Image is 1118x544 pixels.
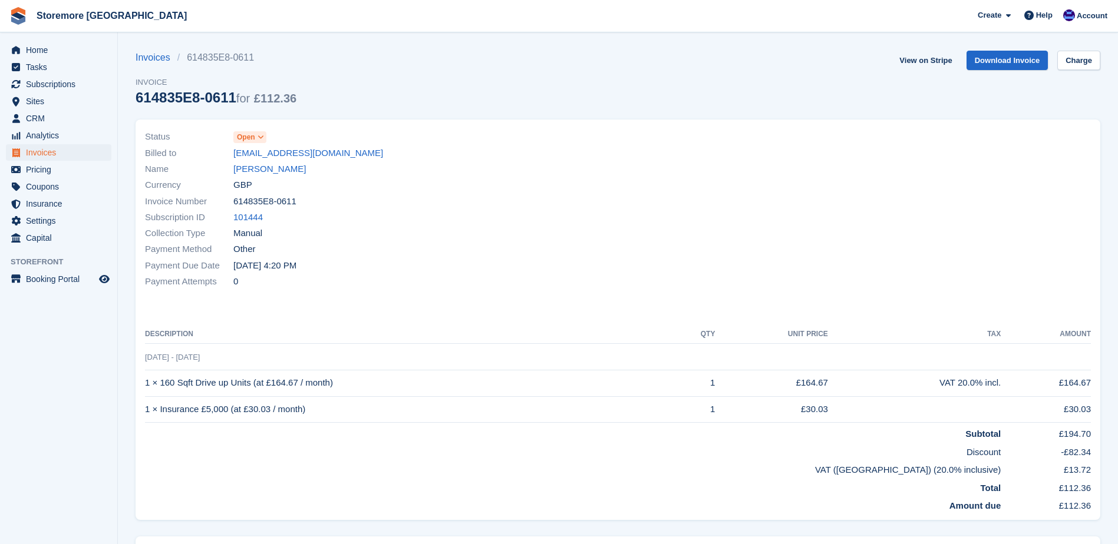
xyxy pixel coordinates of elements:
td: 1 × Insurance £5,000 (at £30.03 / month) [145,396,674,423]
a: menu [6,42,111,58]
span: £112.36 [254,92,296,105]
a: menu [6,127,111,144]
strong: Amount due [949,500,1001,510]
a: menu [6,271,111,287]
span: Subscription ID [145,211,233,224]
span: Subscriptions [26,76,97,92]
span: Name [145,162,233,176]
td: 1 × 160 Sqft Drive up Units (at £164.67 / month) [145,370,674,396]
a: Preview store [97,272,111,286]
span: Account [1077,10,1107,22]
td: £164.67 [715,370,827,396]
span: Home [26,42,97,58]
span: Collection Type [145,227,233,240]
td: £13.72 [1001,459,1091,477]
span: Other [233,243,256,256]
img: Angela [1063,9,1075,21]
td: VAT ([GEOGRAPHIC_DATA]) (20.0% inclusive) [145,459,1001,477]
td: £164.67 [1001,370,1091,396]
span: GBP [233,178,252,192]
a: menu [6,144,111,161]
a: 101444 [233,211,263,224]
span: Currency [145,178,233,192]
span: CRM [26,110,97,127]
a: menu [6,110,111,127]
span: Storefront [11,256,117,268]
a: Download Invoice [967,51,1048,70]
span: Coupons [26,178,97,195]
span: Booking Portal [26,271,97,287]
th: Amount [1001,325,1091,344]
span: Manual [233,227,262,240]
td: Discount [145,441,1001,459]
td: 1 [674,370,715,396]
span: Invoice [136,77,296,88]
span: for [236,92,250,105]
td: £112.36 [1001,495,1091,513]
a: menu [6,93,111,110]
span: Pricing [26,161,97,178]
td: -£82.34 [1001,441,1091,459]
td: £30.03 [715,396,827,423]
th: Description [145,325,674,344]
a: Storemore [GEOGRAPHIC_DATA] [32,6,192,25]
span: Invoice Number [145,195,233,208]
span: Payment Attempts [145,275,233,288]
td: £112.36 [1001,477,1091,495]
span: Payment Due Date [145,259,233,273]
strong: Total [981,483,1001,493]
th: QTY [674,325,715,344]
a: menu [6,178,111,195]
div: VAT 20.0% incl. [828,376,1001,390]
time: 2025-08-14 15:20:52 UTC [233,259,296,273]
a: menu [6,161,111,178]
span: Settings [26,213,97,229]
td: £30.03 [1001,396,1091,423]
td: £194.70 [1001,423,1091,441]
a: Invoices [136,51,177,65]
a: Charge [1057,51,1100,70]
a: menu [6,59,111,75]
span: Status [145,130,233,144]
span: Open [237,132,255,142]
a: Open [233,130,266,144]
span: Analytics [26,127,97,144]
span: Help [1036,9,1053,21]
span: Insurance [26,195,97,212]
a: menu [6,195,111,212]
span: [DATE] - [DATE] [145,353,200,361]
td: 1 [674,396,715,423]
nav: breadcrumbs [136,51,296,65]
span: Payment Method [145,243,233,256]
th: Unit Price [715,325,827,344]
a: [EMAIL_ADDRESS][DOMAIN_NAME] [233,147,383,160]
a: menu [6,213,111,229]
img: stora-icon-8386f47178a22dfd0bd8f6a31ec36ba5ce8667c1dd55bd0f319d3a0aa187defe.svg [9,7,27,25]
a: menu [6,76,111,92]
span: Tasks [26,59,97,75]
a: [PERSON_NAME] [233,162,306,176]
strong: Subtotal [965,429,1001,439]
span: Invoices [26,144,97,161]
a: menu [6,230,111,246]
div: 614835E8-0611 [136,89,296,105]
th: Tax [828,325,1001,344]
span: 614835E8-0611 [233,195,296,208]
a: View on Stripe [895,51,957,70]
span: 0 [233,275,238,288]
span: Billed to [145,147,233,160]
span: Sites [26,93,97,110]
span: Capital [26,230,97,246]
span: Create [978,9,1001,21]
